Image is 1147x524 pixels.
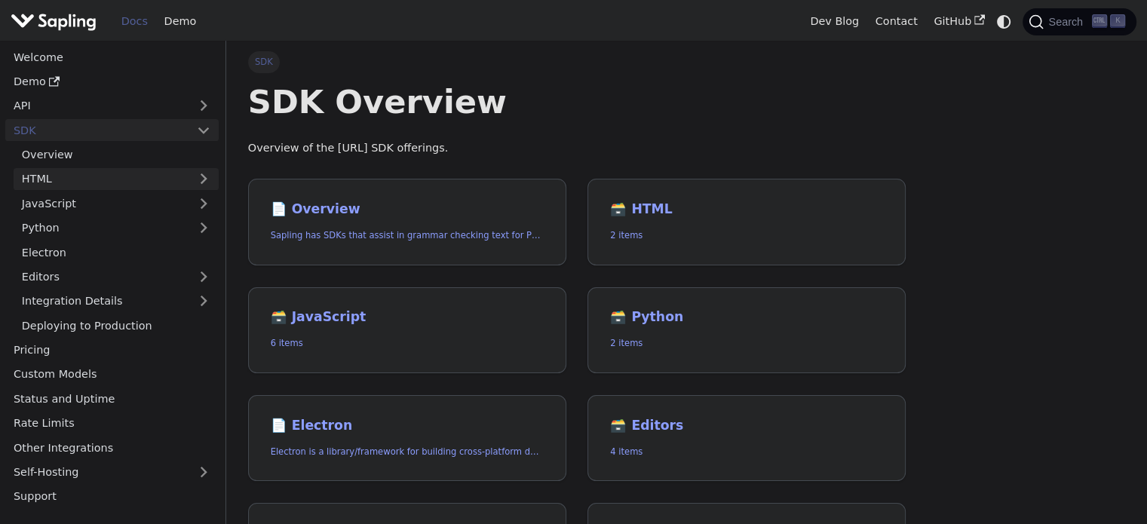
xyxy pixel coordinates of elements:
[867,10,926,33] a: Contact
[156,10,204,33] a: Demo
[587,395,906,482] a: 🗃️ Editors4 items
[5,412,219,434] a: Rate Limits
[248,51,280,72] span: SDK
[248,179,566,265] a: 📄️ OverviewSapling has SDKs that assist in grammar checking text for Python and JavaScript, and a...
[14,192,219,214] a: JavaScript
[5,388,219,409] a: Status and Uptime
[1110,14,1125,28] kbd: K
[610,309,883,326] h2: Python
[5,461,219,483] a: Self-Hosting
[189,119,219,141] button: Collapse sidebar category 'SDK'
[5,486,219,507] a: Support
[248,81,906,122] h1: SDK Overview
[5,95,189,117] a: API
[5,437,219,458] a: Other Integrations
[271,309,544,326] h2: JavaScript
[189,266,219,288] button: Expand sidebar category 'Editors'
[14,168,219,190] a: HTML
[14,314,219,336] a: Deploying to Production
[610,418,883,434] h2: Editors
[248,395,566,482] a: 📄️ ElectronElectron is a library/framework for building cross-platform desktop apps with JavaScri...
[248,139,906,158] p: Overview of the [URL] SDK offerings.
[610,201,883,218] h2: HTML
[5,339,219,361] a: Pricing
[271,445,544,459] p: Electron is a library/framework for building cross-platform desktop apps with JavaScript, HTML, a...
[5,46,219,68] a: Welcome
[5,71,219,93] a: Demo
[610,228,883,243] p: 2 items
[248,51,906,72] nav: Breadcrumbs
[189,95,219,117] button: Expand sidebar category 'API'
[5,119,189,141] a: SDK
[587,287,906,374] a: 🗃️ Python2 items
[610,445,883,459] p: 4 items
[5,363,219,385] a: Custom Models
[14,290,219,312] a: Integration Details
[271,418,544,434] h2: Electron
[802,10,866,33] a: Dev Blog
[248,287,566,374] a: 🗃️ JavaScript6 items
[271,228,544,243] p: Sapling has SDKs that assist in grammar checking text for Python and JavaScript, and an HTTP API ...
[14,266,189,288] a: Editors
[113,10,156,33] a: Docs
[11,11,97,32] img: Sapling.ai
[1023,8,1136,35] button: Search (Ctrl+K)
[14,217,219,239] a: Python
[271,336,544,351] p: 6 items
[1044,16,1092,28] span: Search
[610,336,883,351] p: 2 items
[14,241,219,263] a: Electron
[14,144,219,166] a: Overview
[11,11,102,32] a: Sapling.ai
[271,201,544,218] h2: Overview
[993,11,1015,32] button: Switch between dark and light mode (currently system mode)
[925,10,992,33] a: GitHub
[587,179,906,265] a: 🗃️ HTML2 items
